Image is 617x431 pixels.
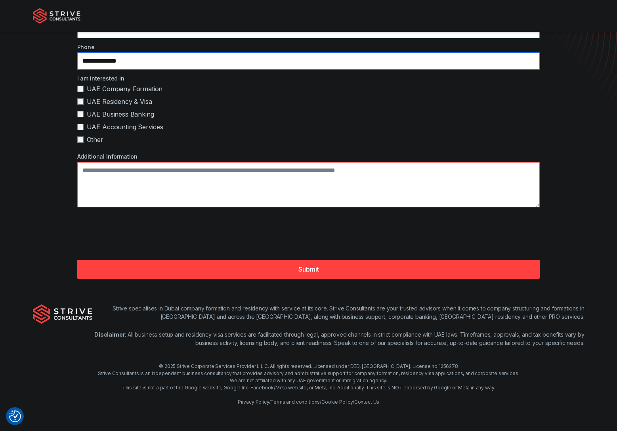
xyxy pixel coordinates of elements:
[87,109,154,119] span: UAE Business Banking
[94,331,125,338] strong: Disclaimer
[77,86,84,92] input: UAE Company Formation
[87,122,163,132] span: UAE Accounting Services
[77,219,198,250] iframe: reCAPTCHA
[87,84,163,94] span: UAE Company Formation
[33,8,80,24] img: Strive Consultants
[9,410,21,422] button: Consent Preferences
[87,135,103,144] span: Other
[321,399,353,405] a: Cookie Policy
[77,124,84,130] input: UAE Accounting Services
[77,98,84,105] input: UAE Residency & Visa
[9,410,21,422] img: Revisit consent button
[92,330,585,347] p: : All business setup and residency visa services are facilitated through legal, approved channels...
[87,97,152,106] span: UAE Residency & Visa
[77,260,540,279] button: Submit
[77,74,540,82] label: I am interested in
[77,152,540,161] label: Additional Information
[354,399,379,405] a: Contact Us
[92,304,585,321] p: Strive specialises in Dubai company formation and residency with service at its core. Strive Cons...
[238,399,269,405] a: Privacy Policy
[270,399,320,405] a: Terms and conditions
[33,304,92,324] img: Strive Consultants
[77,111,84,117] input: UAE Business Banking
[77,136,84,143] input: Other
[77,43,540,51] label: Phone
